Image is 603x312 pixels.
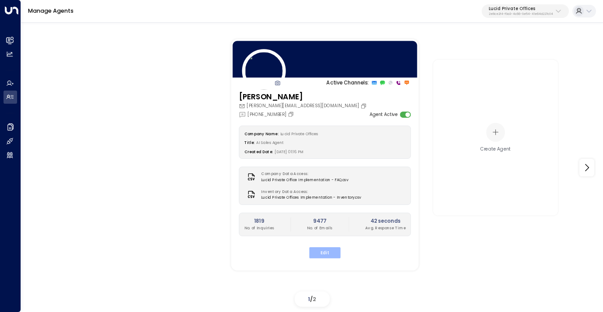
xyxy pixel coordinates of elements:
[365,225,406,231] p: Avg. Response Time
[28,7,74,14] a: Manage Agents
[360,103,368,109] button: Copy
[313,295,316,303] span: 2
[308,295,310,303] span: 1
[244,131,279,137] label: Company Name:
[239,91,368,103] h3: [PERSON_NAME]
[365,217,406,225] h2: 42 seconds
[480,146,511,152] div: Create Agent
[261,172,345,177] label: Company Data Access:
[244,140,254,145] label: Title:
[307,217,332,225] h2: 9477
[244,217,274,225] h2: 1819
[326,79,368,86] p: Active Channels:
[489,6,553,11] p: Lucid Private Offices
[239,111,296,118] div: [PHONE_NUMBER]
[261,189,358,195] label: Inventory Data Access:
[239,103,368,109] div: [PERSON_NAME][EMAIL_ADDRESS][DOMAIN_NAME]
[256,140,283,145] span: AI Sales Agent
[370,111,398,118] label: Agent Active
[489,12,553,16] p: 2e8ce2f4-f9a3-4c66-9e54-41e64d227c04
[482,4,569,18] button: Lucid Private Offices2e8ce2f4-f9a3-4c66-9e54-41e64d227c04
[275,149,303,154] span: [DATE] 01:16 PM
[295,291,330,307] div: /
[280,131,318,137] span: Lucid Private Offices
[244,225,274,231] p: No. of Inquiries
[309,247,340,258] button: Edit
[242,49,286,93] img: 17_headshot.jpg
[261,177,348,183] span: Lucid Private Office Implementation - FAQ.csv
[288,111,296,117] button: Copy
[244,149,273,154] label: Created Date:
[261,195,361,200] span: Lucid Private Offices Implementation - Inventory.csv
[307,225,332,231] p: No. of Emails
